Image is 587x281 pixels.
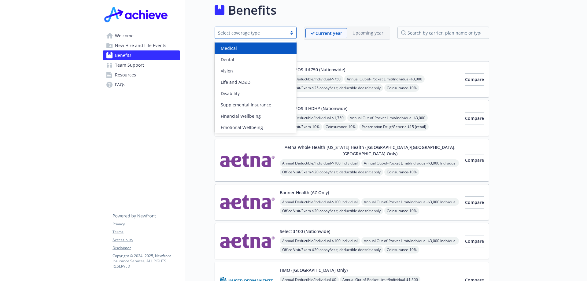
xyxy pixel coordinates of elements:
a: Welcome [103,31,180,41]
span: Vision [221,68,233,74]
span: Emotional Wellbeing [221,124,263,131]
span: Supplemental Insurance [221,102,271,108]
span: Compare [465,115,484,121]
button: HMO ([GEOGRAPHIC_DATA] Only) [280,267,348,273]
span: FAQs [115,80,125,90]
span: Office Visit/Exam - $20 copay/visit, deductible doesn't apply [280,246,383,253]
span: Annual Deductible/Individual - $100 Individual [280,159,360,167]
button: Aetna Whole Health [US_STATE] Health ([GEOGRAPHIC_DATA]/[GEOGRAPHIC_DATA], [GEOGRAPHIC_DATA] Only) [280,144,460,157]
span: Coinsurance - 10% [384,246,419,253]
span: Annual Deductible/Individual - $1,750 [280,114,346,122]
span: Office Visit/Exam - 10% [280,123,322,131]
img: Aetna Inc carrier logo [220,228,275,254]
a: Disclaimer [113,245,180,251]
input: search by carrier, plan name or type [397,27,489,39]
span: Compare [465,157,484,163]
a: Privacy [113,221,180,227]
span: Annual Out-of-Pocket Limit/Individual - $3,000 [347,114,428,122]
span: Compare [465,238,484,244]
button: Compare [465,112,484,124]
span: Resources [115,70,136,80]
span: Compare [465,76,484,82]
span: Annual Deductible/Individual - $100 Individual [280,198,360,206]
h2: Medical [215,47,489,56]
button: Compare [465,154,484,166]
span: Dental [221,56,234,63]
span: Coinsurance - 10% [384,84,419,92]
a: Resources [103,70,180,80]
img: Aetna Inc carrier logo [220,144,275,176]
span: Coinsurance - 10% [323,123,358,131]
a: Benefits [103,50,180,60]
span: Annual Deductible/Individual - $100 Individual [280,237,360,245]
a: Terms [113,229,180,235]
button: Select $100 (Nationwide) [280,228,330,235]
span: Annual Out-of-Pocket Limit/Individual - $3,000 Individual [361,237,459,245]
span: Office Visit/Exam - $20 copay/visit, deductible doesn't apply [280,207,383,215]
span: Disability [221,90,240,97]
span: Life and AD&D [221,79,250,85]
span: Annual Out-of-Pocket Limit/Individual - $3,000 [344,75,425,83]
span: Annual Out-of-Pocket Limit/Individual - $3,000 Individual [361,159,459,167]
span: Upcoming year [347,28,389,38]
span: Medical [221,45,237,51]
button: Compare [465,196,484,209]
a: FAQs [103,80,180,90]
button: Compare [465,73,484,86]
button: Compare [465,235,484,247]
a: Accessibility [113,237,180,243]
span: Benefits [115,50,131,60]
h1: Benefits [228,1,276,19]
div: Select coverage type [218,30,284,36]
a: New Hire and Life Events [103,41,180,50]
span: Office Visit/Exam - $20 copay/visit, deductible doesn't apply [280,168,383,176]
p: Upcoming year [353,30,383,36]
span: Compare [465,199,484,205]
span: Coinsurance - 10% [384,207,419,215]
span: Annual Deductible/Individual - $750 [280,75,343,83]
p: Current year [316,30,342,36]
a: Team Support [103,60,180,70]
span: New Hire and Life Events [115,41,166,50]
span: Annual Out-of-Pocket Limit/Individual - $3,000 Individual [361,198,459,206]
button: Choice POS II $750 (Nationwide) [280,66,345,73]
img: Aetna Inc carrier logo [220,189,275,215]
button: Choice POS II HDHP (Nationwide) [280,105,347,112]
button: Banner Health (AZ Only) [280,189,329,196]
span: Welcome [115,31,134,41]
span: Coinsurance - 10% [384,168,419,176]
span: Office Visit/Exam - $25 copay/visit, deductible doesn't apply [280,84,383,92]
p: Copyright © 2024 - 2025 , Newfront Insurance Services, ALL RIGHTS RESERVED [113,253,180,269]
span: Financial Wellbeing [221,113,261,119]
span: Prescription Drug/Generic - $15 (retail) [359,123,429,131]
span: Team Support [115,60,144,70]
